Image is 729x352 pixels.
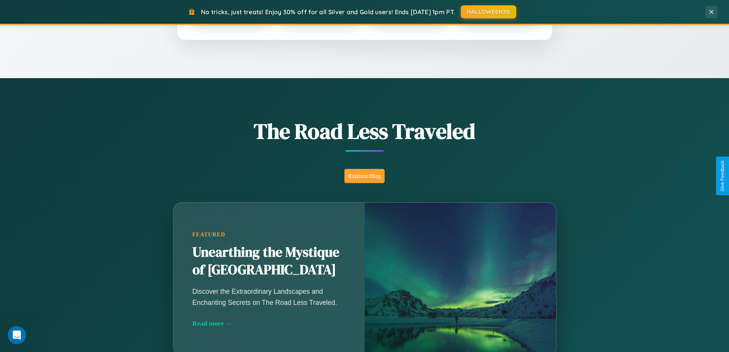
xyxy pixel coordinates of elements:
span: No tricks, just treats! Enjoy 30% off for all Silver and Gold users! Ends [DATE] 1pm PT. [201,8,455,16]
button: Explore Blog [344,169,385,183]
div: Give Feedback [720,160,725,192]
h2: Unearthing the Mystique of [GEOGRAPHIC_DATA] [192,244,346,279]
p: Discover the Extraordinary Landscapes and Enchanting Secrets on The Road Less Traveled. [192,286,346,308]
button: HALLOWEEN30 [461,5,516,18]
div: Read more → [192,319,346,327]
iframe: Intercom live chat [8,326,26,344]
h1: The Road Less Traveled [135,116,594,146]
div: Featured [192,231,346,238]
